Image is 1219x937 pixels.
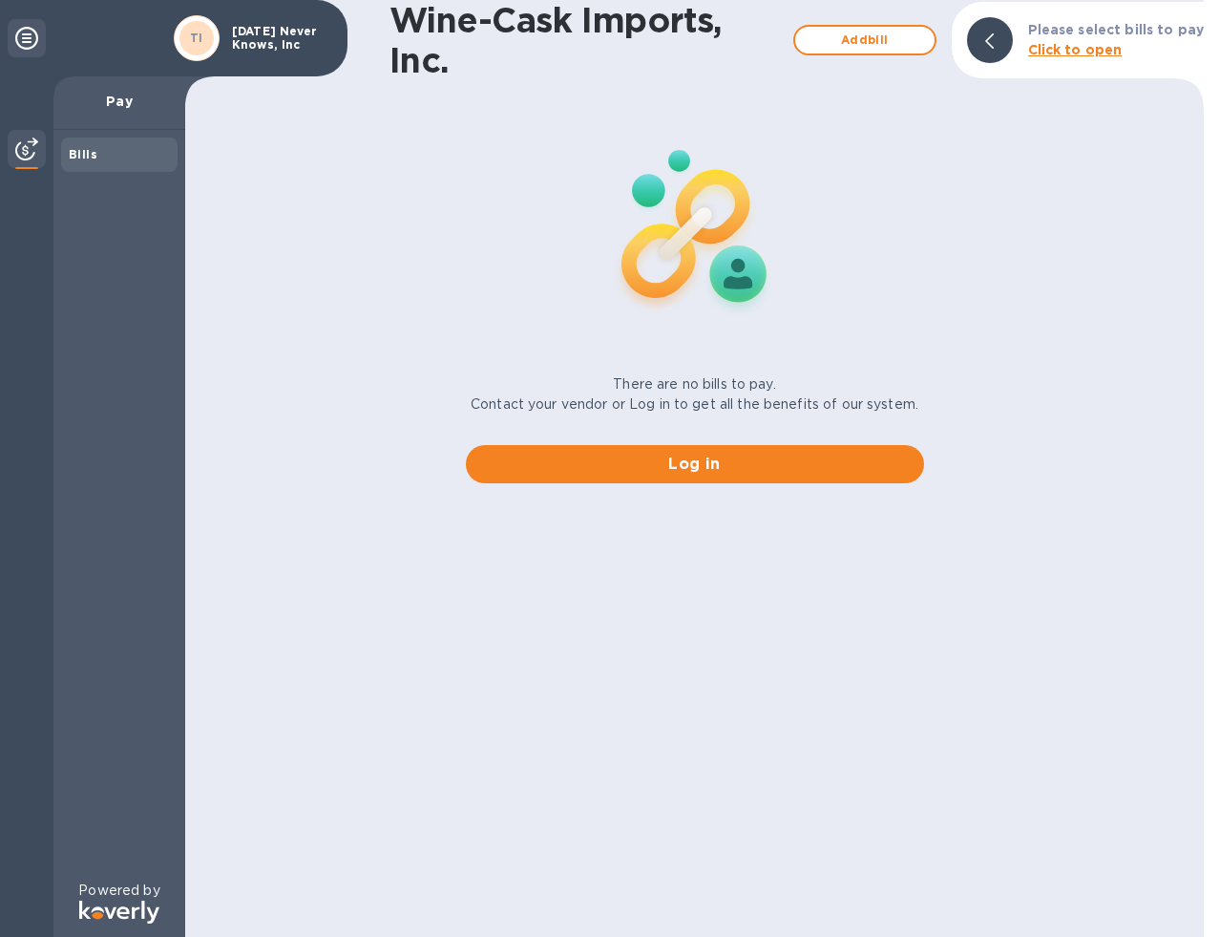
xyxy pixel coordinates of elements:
[69,92,170,111] p: Pay
[190,31,203,45] b: TI
[1028,22,1204,37] b: Please select bills to pay
[810,29,919,52] span: Add bill
[1028,42,1123,57] b: Click to open
[471,374,918,415] p: There are no bills to pay. Contact your vendor or Log in to get all the benefits of our system.
[481,453,909,476] span: Log in
[466,445,924,483] button: Log in
[232,25,327,52] p: [DATE] Never Knows, Inc
[78,881,159,901] p: Powered by
[69,147,97,161] b: Bills
[793,25,936,55] button: Addbill
[79,901,159,924] img: Logo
